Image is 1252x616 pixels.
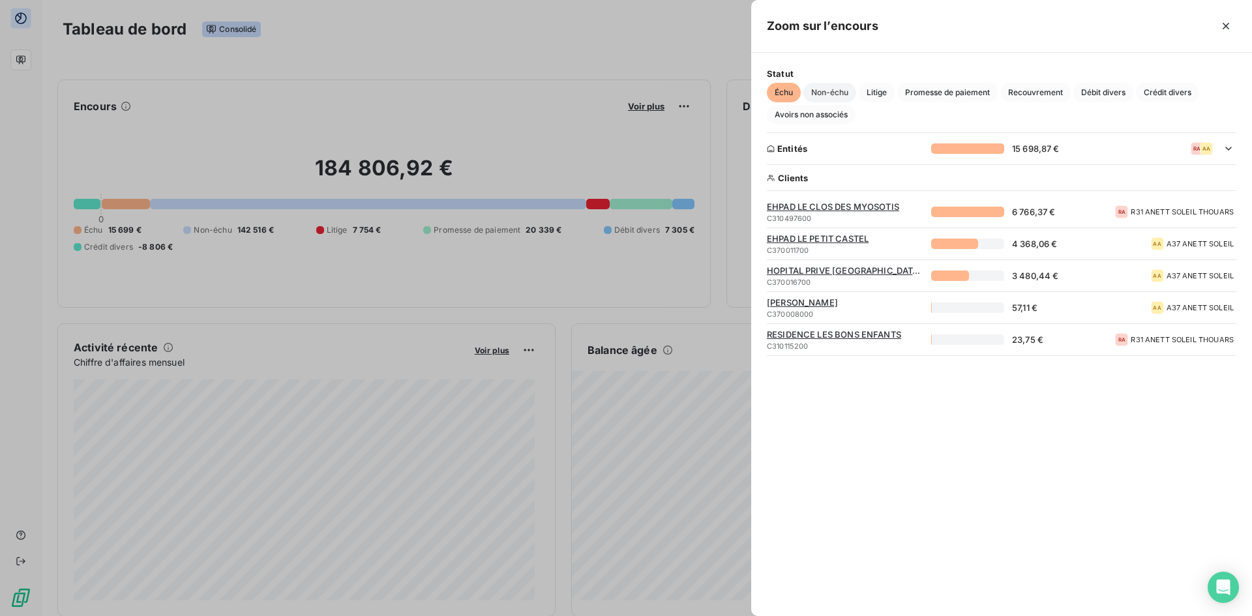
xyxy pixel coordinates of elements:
[1131,336,1236,344] span: R31 ANETT SOLEIL THOUARS
[767,17,878,35] h5: Zoom sur l’encours
[803,83,856,102] button: Non-échu
[767,246,923,254] span: C370011700
[767,201,923,212] span: EHPAD LE CLOS DES MYOSOTIS
[767,278,923,286] span: C370016700
[1012,239,1058,249] span: 4 368,06 €
[859,83,895,102] button: Litige
[1012,271,1059,281] span: 3 480,44 €
[767,342,923,350] span: C310115200
[1191,142,1204,155] div: RA
[1000,83,1071,102] button: Recouvrement
[767,68,1236,79] span: Statut
[897,83,998,102] button: Promesse de paiement
[767,105,856,125] button: Avoirs non associés
[1136,83,1199,102] button: Crédit divers
[767,83,801,102] button: Échu
[1208,572,1239,603] div: Open Intercom Messenger
[1151,301,1164,314] div: AA
[767,214,923,222] span: C310497600
[767,329,923,340] span: RESIDENCE LES BONS ENFANTS
[767,233,923,244] span: EHPAD LE PETIT CASTEL
[778,173,882,183] span: Clients
[1167,304,1236,312] span: A37 ANETT SOLEIL
[1073,83,1133,102] button: Débit divers
[1115,333,1128,346] div: RA
[767,310,923,318] span: C370008000
[1200,142,1213,155] div: AA
[1012,302,1037,313] span: 57,11 €
[1151,269,1164,282] div: AA
[1167,240,1236,248] span: A37 ANETT SOLEIL
[777,143,807,154] span: Entités
[1012,334,1043,345] span: 23,75 €
[1115,205,1128,218] div: RA
[767,297,923,308] span: [PERSON_NAME]
[767,265,923,276] span: HOPITAL PRIVE [GEOGRAPHIC_DATA][PERSON_NAME]
[1167,272,1236,280] span: A37 ANETT SOLEIL
[1151,237,1164,250] div: AA
[1012,207,1056,217] span: 6 766,37 €
[1012,143,1060,154] span: 15 698,87 €
[1131,208,1236,216] span: R31 ANETT SOLEIL THOUARS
